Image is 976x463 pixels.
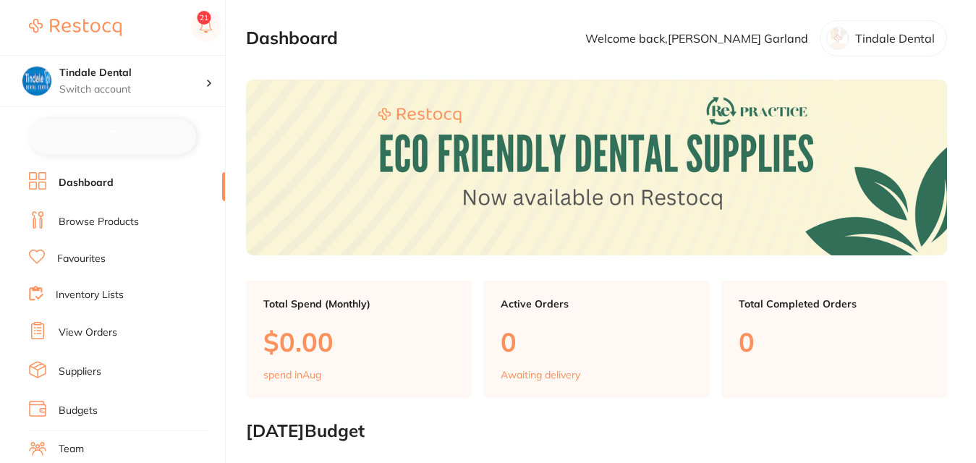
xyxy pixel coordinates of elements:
p: 0 [739,327,930,357]
a: Restocq Logo [29,11,122,44]
h2: Dashboard [246,28,338,48]
p: 0 [501,327,692,357]
p: $0.00 [263,327,454,357]
h4: Tindale Dental [59,66,205,80]
a: Total Spend (Monthly)$0.00spend inAug [246,281,472,398]
img: Dashboard [246,80,947,255]
a: Suppliers [59,365,101,379]
img: Restocq Logo [29,19,122,36]
p: Total Spend (Monthly) [263,298,454,310]
p: Total Completed Orders [739,298,930,310]
a: Dashboard [59,176,114,190]
a: Active Orders0Awaiting delivery [483,281,709,398]
p: Welcome back, [PERSON_NAME] Garland [585,32,808,45]
a: Team [59,442,84,456]
a: Favourites [57,252,106,266]
p: Tindale Dental [855,32,935,45]
a: View Orders [59,326,117,340]
p: spend in Aug [263,369,321,381]
a: Inventory Lists [56,288,124,302]
a: Browse Products [59,215,139,229]
a: Total Completed Orders0 [721,281,947,398]
a: Budgets [59,404,98,418]
p: Awaiting delivery [501,369,580,381]
p: Active Orders [501,298,692,310]
img: Tindale Dental [22,67,51,95]
h2: [DATE] Budget [246,421,947,441]
p: Switch account [59,82,205,97]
